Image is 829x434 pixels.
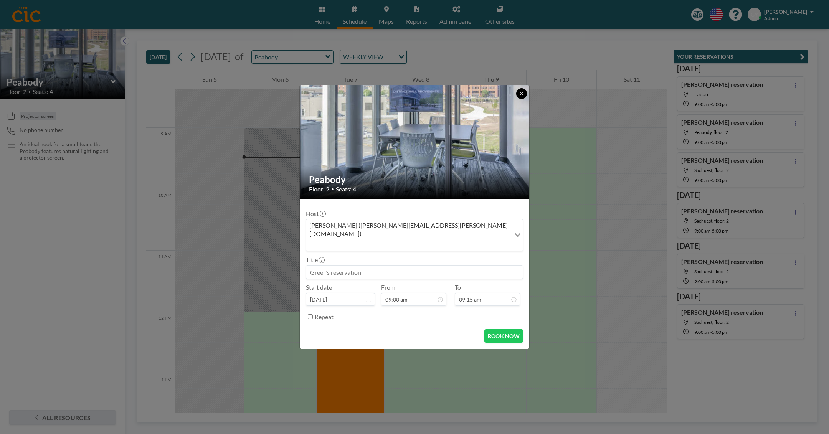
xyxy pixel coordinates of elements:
[306,210,325,218] label: Host
[306,219,523,251] div: Search for option
[484,329,523,343] button: BOOK NOW
[306,284,332,291] label: Start date
[331,186,334,192] span: •
[309,174,521,185] h2: Peabody
[449,286,452,303] span: -
[307,239,510,249] input: Search for option
[455,284,461,291] label: To
[315,313,334,321] label: Repeat
[306,266,523,279] input: Greer's reservation
[309,185,329,193] span: Floor: 2
[306,256,324,264] label: Title
[336,185,356,193] span: Seats: 4
[308,221,509,238] span: [PERSON_NAME] ([PERSON_NAME][EMAIL_ADDRESS][PERSON_NAME][DOMAIN_NAME])
[381,284,395,291] label: From
[300,77,530,206] img: 537.jpeg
